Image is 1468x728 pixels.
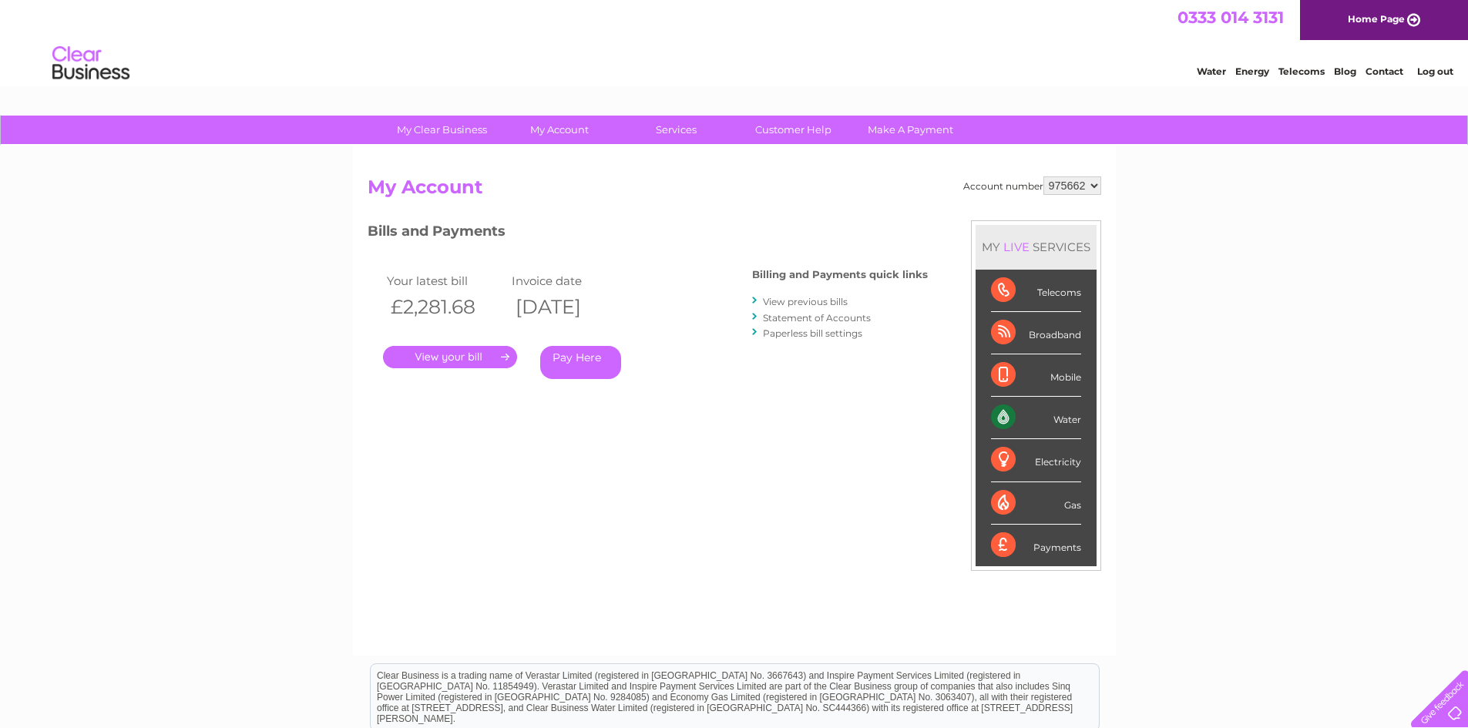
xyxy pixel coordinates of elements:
[976,225,1097,269] div: MY SERVICES
[763,312,871,324] a: Statement of Accounts
[371,8,1099,75] div: Clear Business is a trading name of Verastar Limited (registered in [GEOGRAPHIC_DATA] No. 3667643...
[1235,65,1269,77] a: Energy
[1000,240,1033,254] div: LIVE
[508,291,633,323] th: [DATE]
[763,296,848,307] a: View previous bills
[383,346,517,368] a: .
[730,116,857,144] a: Customer Help
[847,116,974,144] a: Make A Payment
[1366,65,1403,77] a: Contact
[368,220,928,247] h3: Bills and Payments
[368,176,1101,206] h2: My Account
[1278,65,1325,77] a: Telecoms
[991,354,1081,397] div: Mobile
[1177,8,1284,27] a: 0333 014 3131
[991,482,1081,525] div: Gas
[383,270,509,291] td: Your latest bill
[752,269,928,280] h4: Billing and Payments quick links
[991,439,1081,481] div: Electricity
[383,291,509,323] th: £2,281.68
[1197,65,1226,77] a: Water
[1417,65,1453,77] a: Log out
[963,176,1101,195] div: Account number
[378,116,506,144] a: My Clear Business
[495,116,623,144] a: My Account
[540,346,621,379] a: Pay Here
[508,270,633,291] td: Invoice date
[52,40,130,87] img: logo.png
[991,525,1081,566] div: Payments
[991,312,1081,354] div: Broadband
[613,116,740,144] a: Services
[991,397,1081,439] div: Water
[991,270,1081,312] div: Telecoms
[1334,65,1356,77] a: Blog
[763,327,862,339] a: Paperless bill settings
